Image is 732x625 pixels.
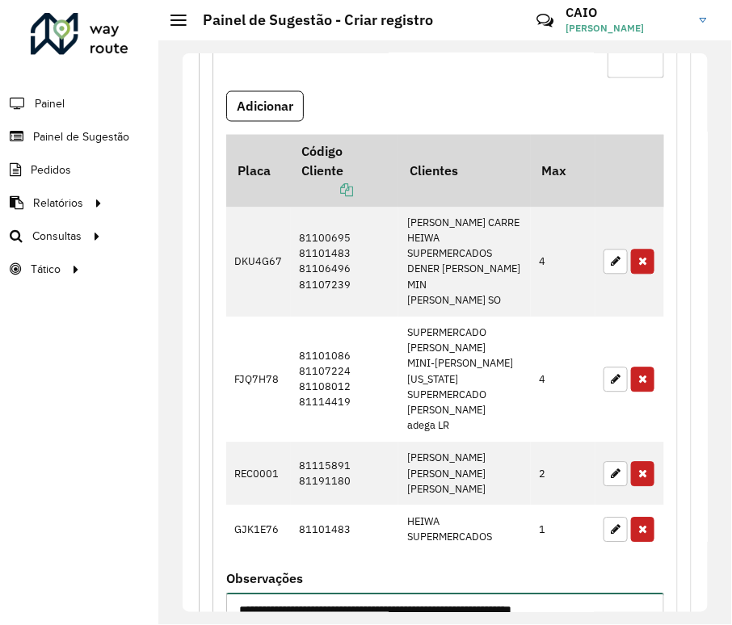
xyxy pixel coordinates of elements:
h3: CAIO [566,5,688,20]
td: 4 [531,208,595,317]
td: 81115891 81191180 [291,443,399,506]
button: Adicionar [226,91,304,122]
td: HEIWA SUPERMERCADOS [398,505,530,553]
td: 81100695 81101483 81106496 81107239 [291,208,399,317]
th: Clientes [398,135,530,208]
span: [PERSON_NAME] [566,21,688,36]
span: Pedidos [31,161,71,178]
td: FJQ7H78 [226,317,291,443]
th: Placa [226,135,291,208]
td: 81101483 [291,505,399,553]
a: Copiar [301,182,353,199]
td: 81101086 81107224 81108012 81114419 [291,317,399,443]
th: Código Cliente [291,135,399,208]
td: [PERSON_NAME] [PERSON_NAME] [PERSON_NAME] [398,443,530,506]
a: Contato Rápido [528,3,562,38]
span: Painel de Sugestão [33,128,129,145]
span: Relatórios [33,195,83,212]
td: [PERSON_NAME] CARRE HEIWA SUPERMERCADOS DENER [PERSON_NAME] MIN [PERSON_NAME] SO [398,208,530,317]
td: 1 [531,505,595,553]
span: Tático [31,261,61,278]
td: SUPERMERCADO [PERSON_NAME] MINI-[PERSON_NAME] [US_STATE] SUPERMERCADO [PERSON_NAME] adega LR [398,317,530,443]
td: REC0001 [226,443,291,506]
label: Observações [226,569,303,589]
td: 2 [531,443,595,506]
td: 4 [531,317,595,443]
td: DKU4G67 [226,208,291,317]
span: Consultas [32,228,82,245]
span: Painel [35,95,65,112]
h2: Painel de Sugestão - Criar registro [187,11,433,29]
th: Max [531,135,595,208]
td: GJK1E76 [226,505,291,553]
